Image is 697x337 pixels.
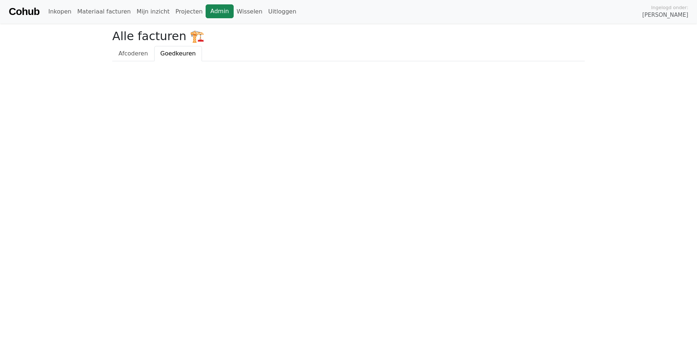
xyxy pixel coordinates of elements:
[160,50,196,57] span: Goedkeuren
[45,4,74,19] a: Inkopen
[172,4,206,19] a: Projecten
[112,46,154,61] a: Afcoderen
[154,46,202,61] a: Goedkeuren
[234,4,265,19] a: Wisselen
[74,4,134,19] a: Materiaal facturen
[118,50,148,57] span: Afcoderen
[651,4,688,11] span: Ingelogd onder:
[206,4,234,18] a: Admin
[642,11,688,19] span: [PERSON_NAME]
[112,29,585,43] h2: Alle facturen 🏗️
[134,4,173,19] a: Mijn inzicht
[9,3,39,20] a: Cohub
[265,4,299,19] a: Uitloggen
